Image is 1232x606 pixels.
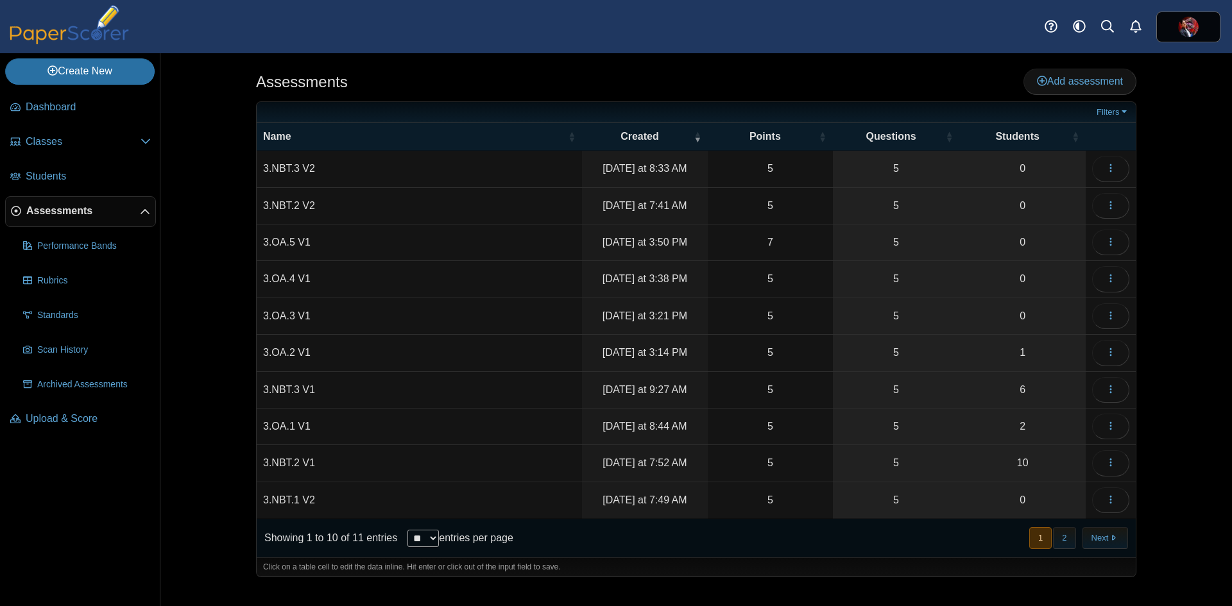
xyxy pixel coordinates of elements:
[959,445,1086,481] a: 10
[37,378,151,391] span: Archived Assessments
[257,224,582,261] td: 3.OA.5 V1
[714,130,816,144] span: Points
[959,408,1086,444] a: 2
[257,151,582,187] td: 3.NBT.3 V2
[5,404,156,435] a: Upload & Score
[1028,527,1128,548] nav: pagination
[708,188,833,224] td: 5
[1053,527,1075,548] button: 2
[257,188,582,224] td: 3.NBT.2 V2
[1029,527,1052,548] button: 1
[603,494,687,505] time: Oct 3, 2025 at 7:49 AM
[833,188,960,224] a: 5
[257,261,582,298] td: 3.OA.4 V1
[959,372,1086,408] a: 6
[603,273,687,284] time: Oct 6, 2025 at 3:38 PM
[708,224,833,261] td: 7
[708,335,833,371] td: 5
[833,408,960,444] a: 5
[945,130,953,143] span: Questions : Activate to sort
[37,240,151,253] span: Performance Bands
[833,224,960,260] a: 5
[1122,13,1150,41] a: Alerts
[18,231,156,262] a: Performance Bands
[833,298,960,334] a: 5
[1072,130,1079,143] span: Students : Activate to sort
[694,130,701,143] span: Created : Activate to remove sorting
[1156,12,1220,42] a: ps.yyrSfKExD6VWH9yo
[839,130,943,144] span: Questions
[5,58,155,84] a: Create New
[5,5,133,44] img: PaperScorer
[1023,69,1136,94] a: Add assessment
[26,204,140,218] span: Assessments
[708,261,833,298] td: 5
[708,151,833,187] td: 5
[26,100,151,114] span: Dashboard
[959,298,1086,334] a: 0
[37,344,151,357] span: Scan History
[819,130,826,143] span: Points : Activate to sort
[959,261,1086,297] a: 0
[5,162,156,192] a: Students
[18,300,156,331] a: Standards
[5,196,156,227] a: Assessments
[1093,106,1133,119] a: Filters
[257,482,582,519] td: 3.NBT.1 V2
[603,421,687,432] time: Oct 6, 2025 at 8:44 AM
[588,130,691,144] span: Created
[959,224,1086,260] a: 0
[37,309,151,322] span: Standards
[26,135,141,149] span: Classes
[959,188,1086,224] a: 0
[257,372,582,408] td: 3.NBT.3 V1
[833,335,960,371] a: 5
[966,130,1069,144] span: Students
[257,557,1136,577] div: Click on a table cell to edit the data inline. Hit enter or click out of the input field to save.
[833,372,960,408] a: 5
[603,384,687,395] time: Oct 6, 2025 at 9:27 AM
[257,445,582,482] td: 3.NBT.2 V1
[257,298,582,335] td: 3.OA.3 V1
[833,151,960,187] a: 5
[603,310,687,321] time: Oct 6, 2025 at 3:21 PM
[603,163,687,174] time: Oct 8, 2025 at 8:33 AM
[603,200,687,211] time: Oct 7, 2025 at 7:41 AM
[18,335,156,366] a: Scan History
[26,412,151,426] span: Upload & Score
[1178,17,1199,37] span: Greg Mullen
[959,335,1086,371] a: 1
[603,347,687,358] time: Oct 6, 2025 at 3:14 PM
[5,127,156,158] a: Classes
[959,482,1086,518] a: 0
[18,265,156,296] a: Rubrics
[263,130,565,144] span: Name
[708,408,833,445] td: 5
[18,369,156,400] a: Archived Assessments
[833,261,960,297] a: 5
[708,445,833,482] td: 5
[603,457,687,468] time: Oct 3, 2025 at 7:52 AM
[257,519,397,557] div: Showing 1 to 10 of 11 entries
[708,482,833,519] td: 5
[256,71,348,93] h1: Assessments
[959,151,1086,187] a: 0
[1178,17,1199,37] img: ps.yyrSfKExD6VWH9yo
[5,92,156,123] a: Dashboard
[833,482,960,518] a: 5
[833,445,960,481] a: 5
[5,35,133,46] a: PaperScorer
[708,372,833,408] td: 5
[603,237,687,248] time: Oct 6, 2025 at 3:50 PM
[1082,527,1128,548] button: Next
[1037,76,1123,87] span: Add assessment
[439,532,513,543] label: entries per page
[37,274,151,287] span: Rubrics
[257,335,582,371] td: 3.OA.2 V1
[708,298,833,335] td: 5
[257,408,582,445] td: 3.OA.1 V1
[26,169,151,183] span: Students
[568,130,576,143] span: Name : Activate to sort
